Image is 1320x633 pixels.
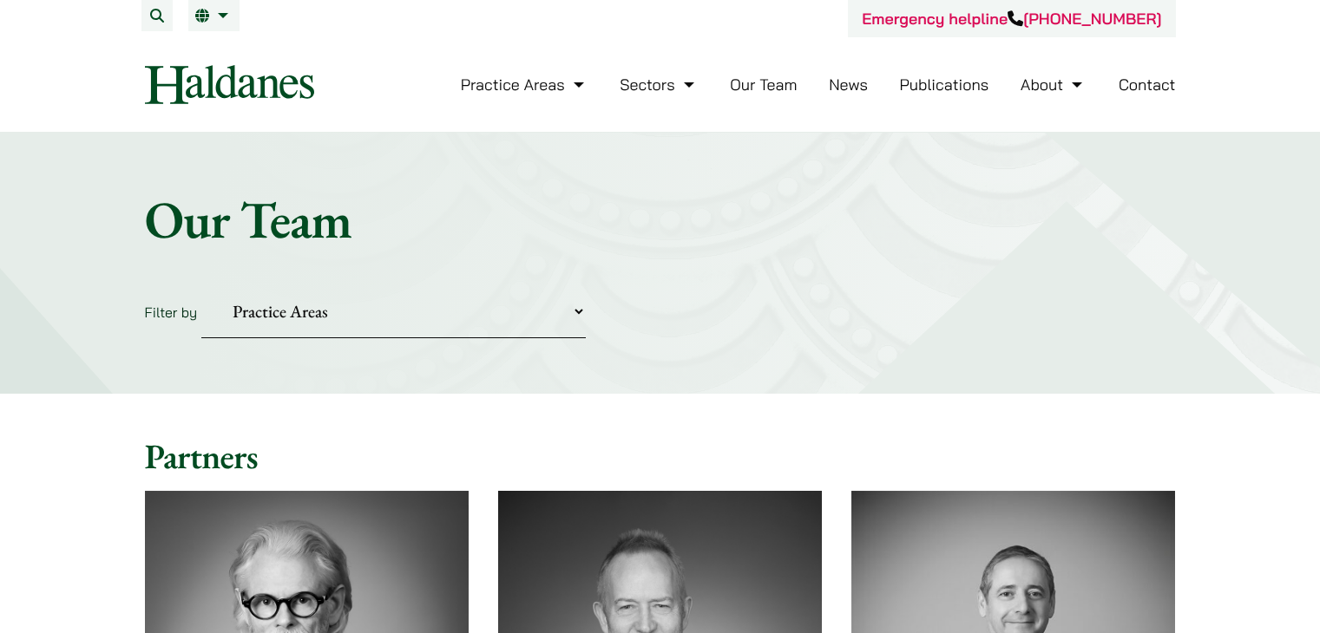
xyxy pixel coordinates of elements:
a: News [829,75,868,95]
h2: Partners [145,435,1176,477]
h1: Our Team [145,188,1176,251]
a: About [1021,75,1087,95]
a: Our Team [730,75,797,95]
a: Emergency helpline[PHONE_NUMBER] [862,9,1161,29]
label: Filter by [145,303,198,321]
a: Sectors [620,75,698,95]
a: Contact [1119,75,1176,95]
a: Practice Areas [461,75,588,95]
a: EN [195,9,233,23]
a: Publications [900,75,989,95]
img: Logo of Haldanes [145,65,314,104]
